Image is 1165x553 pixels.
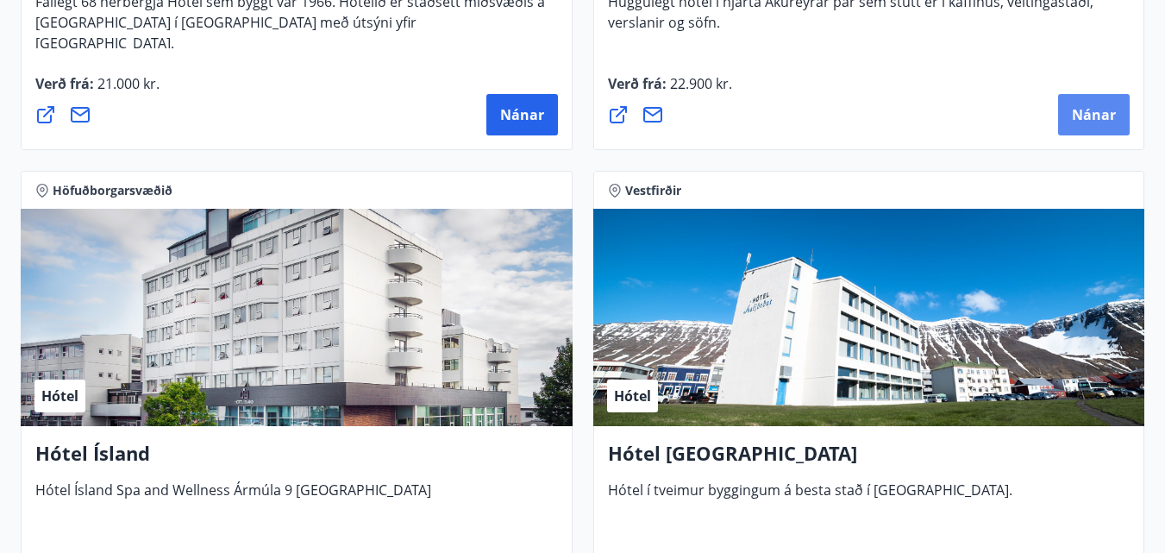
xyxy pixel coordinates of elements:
[1072,105,1116,124] span: Nánar
[35,481,431,513] span: Hótel Ísland Spa and Wellness Ármúla 9 [GEOGRAPHIC_DATA]
[35,440,558,480] h4: Hótel Ísland
[667,74,732,93] span: 22.900 kr.
[625,182,681,199] span: Vestfirðir
[94,74,160,93] span: 21.000 kr.
[608,74,732,107] span: Verð frá :
[41,386,78,405] span: Hótel
[500,105,544,124] span: Nánar
[1058,94,1130,135] button: Nánar
[486,94,558,135] button: Nánar
[53,182,172,199] span: Höfuðborgarsvæðið
[608,440,1131,480] h4: Hótel [GEOGRAPHIC_DATA]
[608,481,1012,513] span: Hótel í tveimur byggingum á besta stað í [GEOGRAPHIC_DATA].
[614,386,651,405] span: Hótel
[35,74,160,107] span: Verð frá :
